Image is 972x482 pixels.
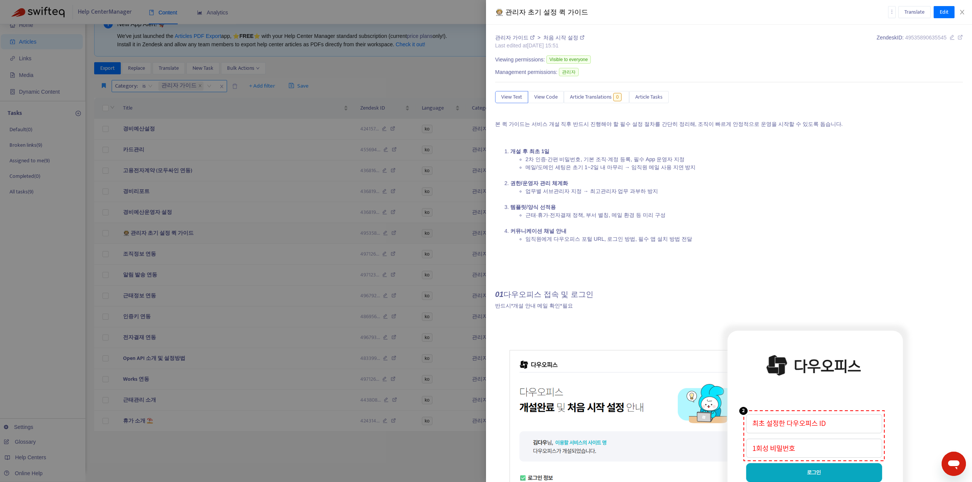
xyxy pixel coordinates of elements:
[543,35,584,41] a: 처음 시작 설정
[570,93,612,101] span: Article Translations
[510,148,549,154] strong: 개설 후 최초 1일
[959,9,965,15] span: close
[511,303,562,309] span: *개설 안내 메일 확인*
[534,93,558,101] span: View Code
[957,9,967,16] button: Close
[525,235,963,243] li: 임직원에게 다우오피스 포털 URL, 로그인 방법, 필수 앱 설치 방법 전달
[528,91,564,103] button: View Code
[510,180,568,186] strong: 권한/운영자 관리 체계화
[877,34,963,50] div: Zendesk ID:
[525,155,963,163] li: 2차 인증·간편 비밀번호, 기본 조직·계정 등록, 필수 App 운영자 지정
[495,7,888,17] div: 🧑🏼‍🚀 관리자 초기 설정 퀵 가이드
[495,302,963,310] p: 반드시 필요
[564,91,629,103] button: Article Translations0
[940,8,948,16] span: Edit
[525,211,963,227] li: 근태·휴가·전자결재 정책, 부서 별칭, 메일 환경 등 미리 구성
[905,35,947,41] span: 49535890635545
[495,120,963,128] p: 본 퀵 가이드는 서비스 개설 직후 반드시 진행해야 할 필수 설정 절차를 간단히 정리해, 조직이 빠르게 안정적으로 운영을 시작할 수 있도록 돕습니다.
[898,6,931,18] button: Translate
[495,56,545,64] span: Viewing permissions:
[495,290,503,298] em: 01
[525,163,963,179] li: 메일/도메인 세팅은 초기 1~2일 내 마무리 → 임직원 메일 사용 지연 방지
[495,68,557,76] span: Management permissions:
[501,93,522,101] span: View Text
[559,68,579,76] span: 관리자
[510,228,566,234] strong: 커뮤니케이션 채널 안내
[888,6,896,18] button: more
[889,9,895,14] span: more
[629,91,669,103] button: Article Tasks
[525,187,963,203] li: 업무별 서브관리자 지정 → 최고관리자 업무 과부하 방지
[495,42,584,50] div: Last edited at [DATE] 15:51
[495,91,528,103] button: View Text
[495,35,536,41] a: 관리자 가이드
[934,6,955,18] button: Edit
[495,34,584,42] div: >
[613,93,622,101] span: 0
[495,290,593,298] span: 다우오피스 접속 및 로그인
[942,452,966,476] iframe: 메시징 창을 시작하는 버튼
[635,93,663,101] span: Article Tasks
[904,8,925,16] span: Translate
[510,204,556,210] strong: 템플릿/양식 선적용
[546,55,591,64] span: Visible to everyone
